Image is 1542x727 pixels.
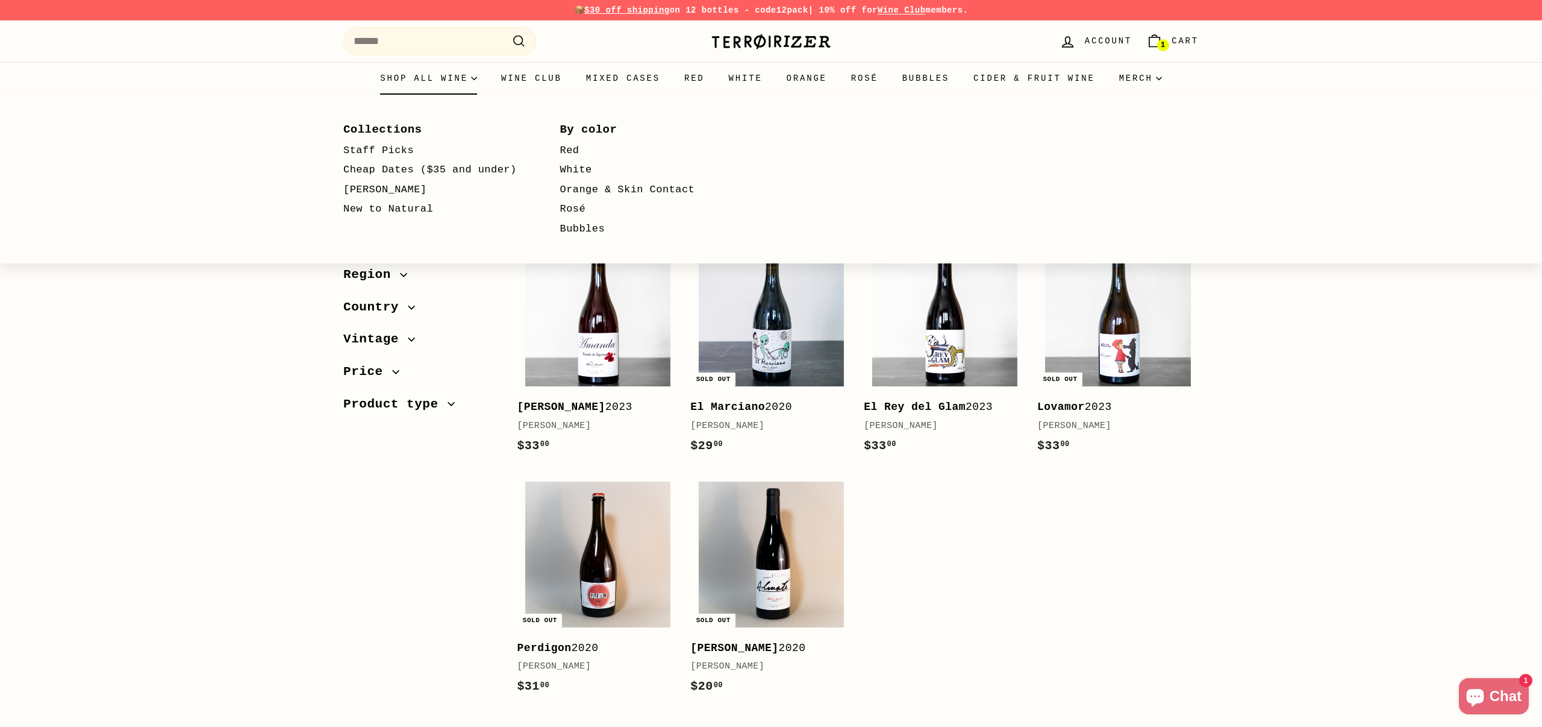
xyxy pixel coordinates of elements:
[1052,24,1139,59] a: Account
[1037,398,1187,416] div: 2023
[343,297,408,318] span: Country
[517,474,678,708] a: Sold out Perdigon2020[PERSON_NAME]
[560,200,742,219] a: Rosé
[961,62,1107,95] a: Cider & Fruit Wine
[887,440,896,448] sup: 00
[560,160,742,180] a: White
[864,398,1013,416] div: 2023
[1172,34,1199,48] span: Cart
[517,439,549,453] span: $33
[343,359,498,391] button: Price
[690,642,778,654] b: [PERSON_NAME]
[690,401,765,413] b: El Marciano
[775,62,839,95] a: Orange
[672,62,717,95] a: Red
[717,62,775,95] a: White
[690,439,723,453] span: $29
[1161,41,1165,49] span: 1
[864,419,1013,433] div: [PERSON_NAME]
[343,326,498,359] button: Vintage
[1037,401,1085,413] b: Lovamor
[343,4,1199,17] p: 📦 on 12 bottles - code | 10% off for members.
[691,614,735,628] div: Sold out
[517,419,666,433] div: [PERSON_NAME]
[691,373,735,386] div: Sold out
[864,401,966,413] b: El Rey del Glam
[343,265,400,285] span: Region
[368,62,489,95] summary: Shop all wine
[864,439,896,453] span: $33
[489,62,574,95] a: Wine Club
[343,394,448,415] span: Product type
[343,200,525,219] a: New to Natural
[1107,62,1174,95] summary: Merch
[776,5,808,15] strong: 12pack
[1037,419,1187,433] div: [PERSON_NAME]
[839,62,890,95] a: Rosé
[343,329,408,350] span: Vintage
[343,119,525,140] a: Collections
[714,440,723,448] sup: 00
[584,5,670,15] span: $30 off shipping
[1139,24,1206,59] a: Cart
[864,233,1025,468] a: El Rey del Glam2023[PERSON_NAME]
[1060,440,1069,448] sup: 00
[343,294,498,327] button: Country
[690,474,852,708] a: Sold out [PERSON_NAME]2020[PERSON_NAME]
[1085,34,1132,48] span: Account
[560,180,742,200] a: Orange & Skin Contact
[560,119,742,140] a: By color
[518,614,562,628] div: Sold out
[343,362,392,382] span: Price
[517,401,605,413] b: [PERSON_NAME]
[560,219,742,239] a: Bubbles
[517,642,571,654] b: Perdigon
[540,681,549,690] sup: 00
[890,62,961,95] a: Bubbles
[690,659,840,674] div: [PERSON_NAME]
[1037,233,1199,468] a: Sold out Lovamor2023[PERSON_NAME]
[690,233,852,468] a: Sold out El Marciano2020[PERSON_NAME]
[517,659,666,674] div: [PERSON_NAME]
[343,141,525,161] a: Staff Picks
[1455,678,1532,717] inbox-online-store-chat: Shopify online store chat
[1037,439,1070,453] span: $33
[517,398,666,416] div: 2023
[517,679,549,693] span: $31
[574,62,672,95] a: Mixed Cases
[690,419,840,433] div: [PERSON_NAME]
[540,440,549,448] sup: 00
[343,160,525,180] a: Cheap Dates ($35 and under)
[714,681,723,690] sup: 00
[560,141,742,161] a: Red
[878,5,926,15] a: Wine Club
[319,62,1223,95] div: Primary
[690,679,723,693] span: $20
[517,233,678,468] a: [PERSON_NAME]2023[PERSON_NAME]
[690,398,840,416] div: 2020
[343,180,525,200] a: [PERSON_NAME]
[343,391,498,424] button: Product type
[1038,373,1082,386] div: Sold out
[690,640,840,657] div: 2020
[517,640,666,657] div: 2020
[343,262,498,294] button: Region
